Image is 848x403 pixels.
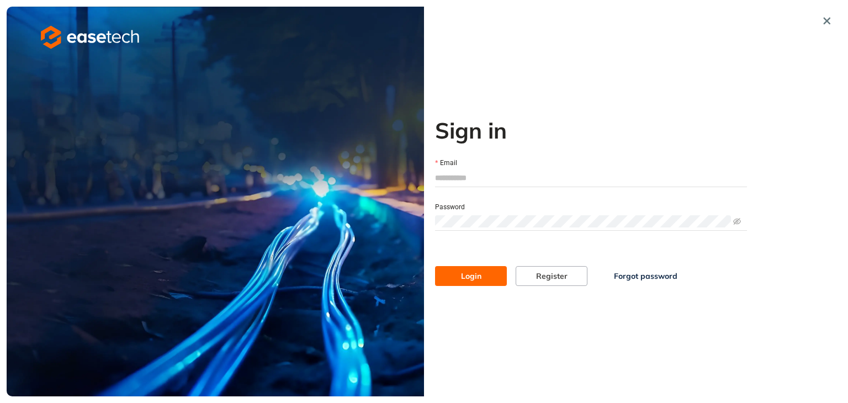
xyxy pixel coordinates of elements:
[435,266,507,286] button: Login
[733,218,741,225] span: eye-invisible
[435,158,457,168] label: Email
[596,266,695,286] button: Forgot password
[614,270,677,282] span: Forgot password
[435,215,731,227] input: Password
[536,270,568,282] span: Register
[7,7,424,396] img: cover image
[516,266,587,286] button: Register
[461,270,481,282] span: Login
[435,202,465,213] label: Password
[435,117,747,144] h2: Sign in
[435,169,747,186] input: Email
